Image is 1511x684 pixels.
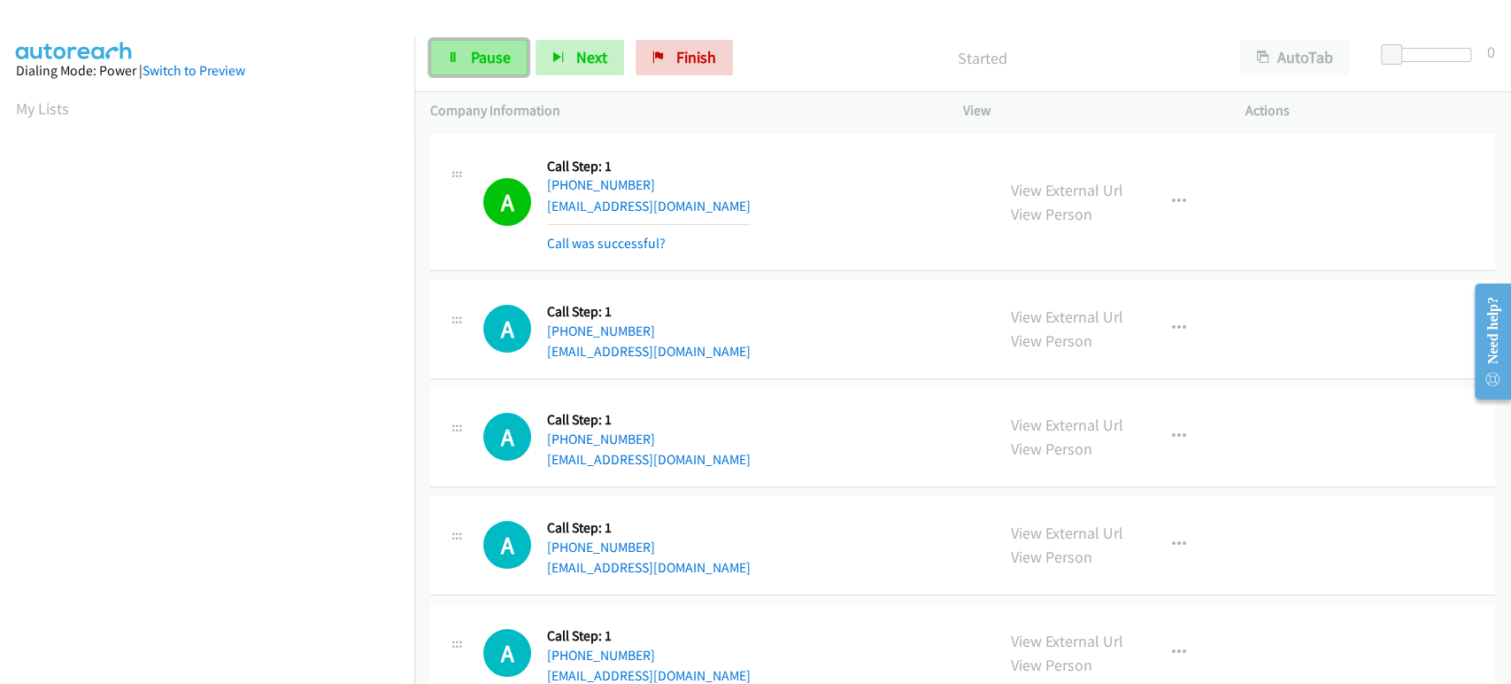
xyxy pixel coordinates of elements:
a: Finish [636,40,733,75]
a: [PHONE_NUMBER] [547,539,655,556]
h1: A [483,629,531,677]
a: View Person [1011,330,1092,351]
a: View Person [1011,547,1092,567]
a: View Person [1011,439,1092,459]
a: [EMAIL_ADDRESS][DOMAIN_NAME] [547,451,751,468]
a: [EMAIL_ADDRESS][DOMAIN_NAME] [547,343,751,360]
p: Company Information [430,100,931,121]
span: Finish [676,47,716,67]
a: View Person [1011,204,1092,224]
div: Dialing Mode: Power | [16,60,398,82]
h1: A [483,305,531,353]
h5: Call Step: 1 [547,627,751,645]
a: View External Url [1011,631,1123,651]
h5: Call Step: 1 [547,519,751,537]
a: My Lists [16,98,69,119]
a: [PHONE_NUMBER] [547,647,655,664]
button: AutoTab [1240,40,1350,75]
h1: A [483,178,531,226]
h5: Call Step: 1 [547,303,751,321]
a: View Person [1011,655,1092,675]
button: Next [536,40,624,75]
h1: A [483,521,531,569]
span: Pause [471,47,511,67]
a: Pause [430,40,528,75]
a: View External Url [1011,523,1123,543]
div: Delay between calls (in seconds) [1390,48,1471,62]
a: View External Url [1011,415,1123,435]
div: The call is yet to be attempted [483,521,531,569]
a: [PHONE_NUMBER] [547,431,655,447]
h5: Call Step: 1 [547,158,751,175]
p: Actions [1245,100,1495,121]
span: Next [576,47,607,67]
a: [EMAIL_ADDRESS][DOMAIN_NAME] [547,198,751,214]
a: [PHONE_NUMBER] [547,323,655,339]
a: View External Url [1011,307,1123,327]
a: [EMAIL_ADDRESS][DOMAIN_NAME] [547,667,751,684]
a: Switch to Preview [143,62,245,79]
div: 0 [1487,40,1495,64]
a: [EMAIL_ADDRESS][DOMAIN_NAME] [547,559,751,576]
h5: Call Step: 1 [547,411,751,429]
a: Call was successful? [547,235,666,252]
h1: A [483,413,531,461]
a: [PHONE_NUMBER] [547,176,655,193]
iframe: Resource Center [1461,271,1511,412]
p: View [963,100,1214,121]
p: Started [757,46,1208,70]
a: View External Url [1011,180,1123,200]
